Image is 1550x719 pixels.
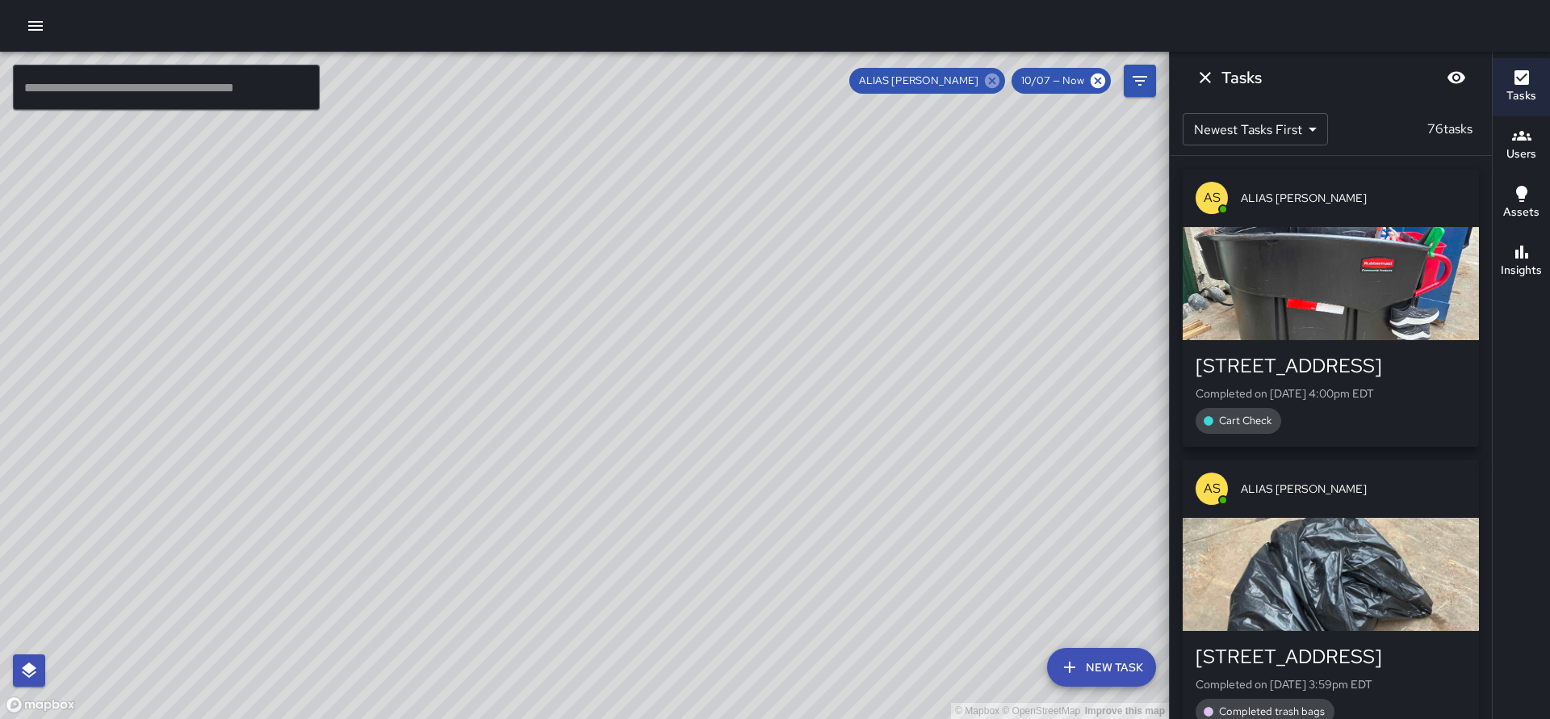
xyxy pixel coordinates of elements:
[849,73,988,89] span: ALIAS [PERSON_NAME]
[1503,204,1540,221] h6: Assets
[1012,73,1094,89] span: 10/07 — Now
[1204,479,1221,498] p: AS
[1421,120,1479,139] p: 76 tasks
[1493,116,1550,174] button: Users
[1183,113,1328,145] div: Newest Tasks First
[1221,65,1262,90] h6: Tasks
[1209,413,1281,429] span: Cart Check
[1241,190,1466,206] span: ALIAS [PERSON_NAME]
[849,68,1005,94] div: ALIAS [PERSON_NAME]
[1493,233,1550,291] button: Insights
[1183,169,1479,447] button: ASALIAS [PERSON_NAME][STREET_ADDRESS]Completed on [DATE] 4:00pm EDTCart Check
[1506,87,1536,105] h6: Tasks
[1196,676,1466,692] p: Completed on [DATE] 3:59pm EDT
[1204,188,1221,208] p: AS
[1189,61,1221,94] button: Dismiss
[1012,68,1111,94] div: 10/07 — Now
[1493,58,1550,116] button: Tasks
[1196,385,1466,402] p: Completed on [DATE] 4:00pm EDT
[1196,353,1466,379] div: [STREET_ADDRESS]
[1047,648,1156,687] button: New Task
[1501,262,1542,280] h6: Insights
[1506,145,1536,163] h6: Users
[1440,61,1472,94] button: Blur
[1241,481,1466,497] span: ALIAS [PERSON_NAME]
[1493,174,1550,233] button: Assets
[1124,65,1156,97] button: Filters
[1196,644,1466,670] div: [STREET_ADDRESS]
